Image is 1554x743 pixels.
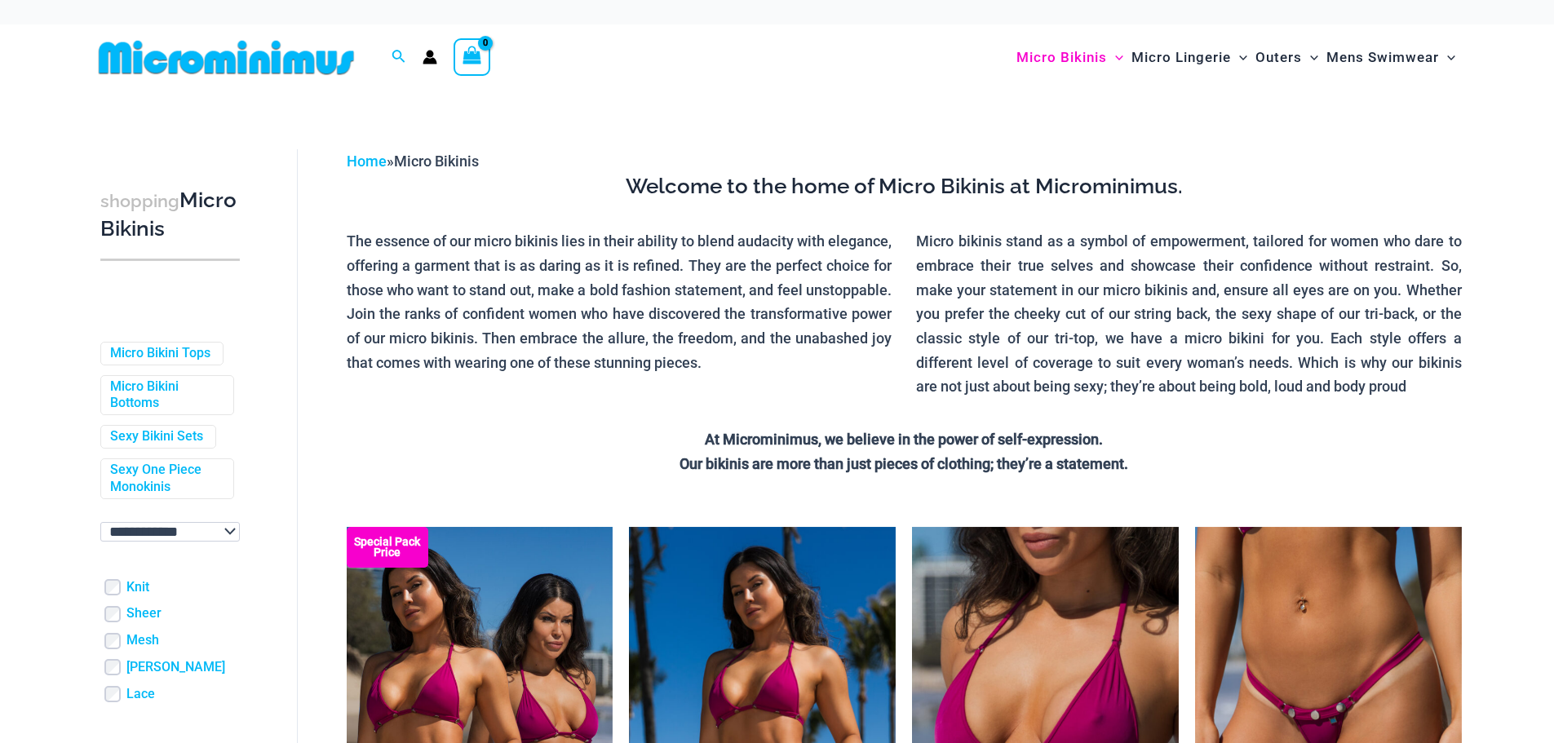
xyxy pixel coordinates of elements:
[454,38,491,76] a: View Shopping Cart, empty
[126,632,159,649] a: Mesh
[126,659,225,676] a: [PERSON_NAME]
[1231,37,1247,78] span: Menu Toggle
[916,229,1462,399] p: Micro bikinis stand as a symbol of empowerment, tailored for women who dare to embrace their true...
[1255,37,1302,78] span: Outers
[392,47,406,68] a: Search icon link
[347,153,387,170] a: Home
[100,187,240,243] h3: Micro Bikinis
[100,522,240,542] select: wpc-taxonomy-pa_color-745982
[394,153,479,170] span: Micro Bikinis
[1016,37,1107,78] span: Micro Bikinis
[110,345,210,362] a: Micro Bikini Tops
[347,153,479,170] span: »
[126,686,155,703] a: Lace
[110,462,221,496] a: Sexy One Piece Monokinis
[347,173,1462,201] h3: Welcome to the home of Micro Bikinis at Microminimus.
[1131,37,1231,78] span: Micro Lingerie
[110,378,221,413] a: Micro Bikini Bottoms
[1010,30,1463,85] nav: Site Navigation
[1127,33,1251,82] a: Micro LingerieMenu ToggleMenu Toggle
[1107,37,1123,78] span: Menu Toggle
[1251,33,1322,82] a: OutersMenu ToggleMenu Toggle
[1012,33,1127,82] a: Micro BikinisMenu ToggleMenu Toggle
[1302,37,1318,78] span: Menu Toggle
[705,431,1103,448] strong: At Microminimus, we believe in the power of self-expression.
[1439,37,1455,78] span: Menu Toggle
[92,39,361,76] img: MM SHOP LOGO FLAT
[423,50,437,64] a: Account icon link
[347,229,892,374] p: The essence of our micro bikinis lies in their ability to blend audacity with elegance, offering ...
[126,605,162,622] a: Sheer
[1322,33,1459,82] a: Mens SwimwearMenu ToggleMenu Toggle
[347,537,428,558] b: Special Pack Price
[126,579,149,596] a: Knit
[1326,37,1439,78] span: Mens Swimwear
[100,191,179,211] span: shopping
[110,428,203,445] a: Sexy Bikini Sets
[680,455,1128,472] strong: Our bikinis are more than just pieces of clothing; they’re a statement.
